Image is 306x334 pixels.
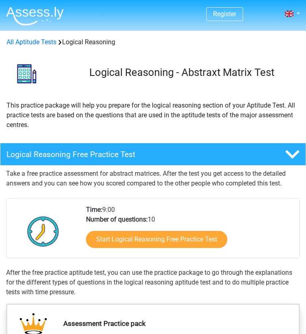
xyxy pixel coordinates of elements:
[86,206,102,213] b: Time:
[6,101,300,130] p: This practice package will help you prepare for the logical reasoning section of your Aptitude Te...
[89,66,294,79] h3: Logical Reasoning - Abstraxt Matrix Test
[6,268,300,297] div: After the free practice aptitude test, you can use the practice package to go through the explana...
[6,54,47,94] img: logical reasoning
[6,150,249,159] h4: Logical Reasoning Free Practice Test
[86,231,227,248] a: Start Logical Reasoning Free Practice Test
[213,10,236,18] a: Register
[3,37,303,47] div: Logical Reasoning
[86,215,148,223] b: Number of questions:
[23,211,64,252] img: Clock
[6,38,56,46] a: All Aptitude Tests
[80,205,300,258] div: 9:00 10
[6,6,64,26] img: Assessly
[6,169,300,188] p: Take a free practice assessment for abstract matrices. After the test you get access to the detai...
[6,143,300,166] a: Logical Reasoning Free Practice Test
